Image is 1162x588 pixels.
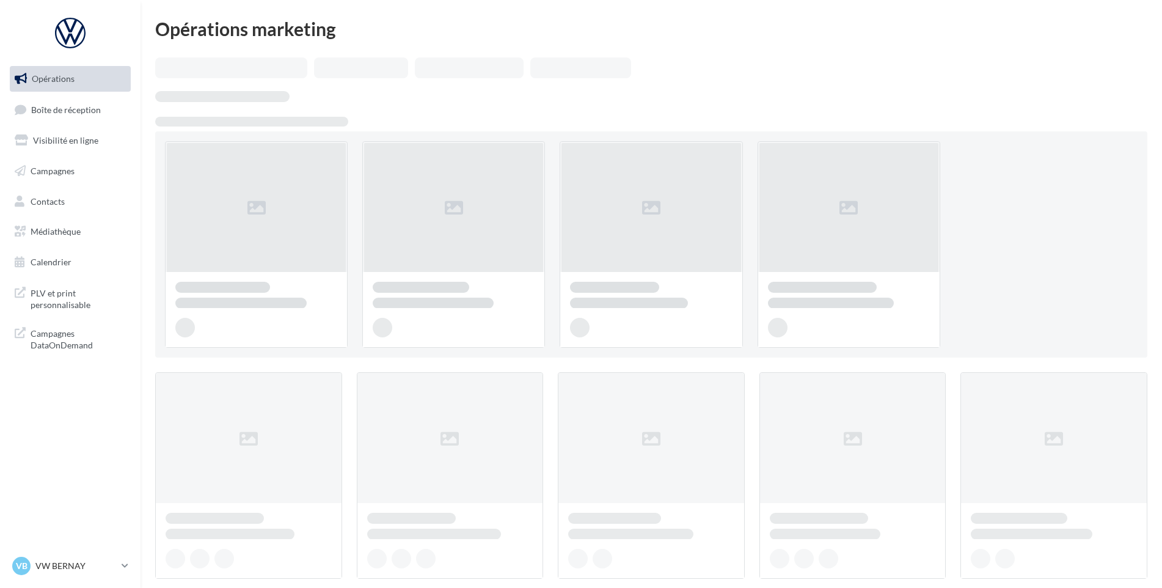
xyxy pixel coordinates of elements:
p: VW BERNAY [35,560,117,572]
span: Contacts [31,196,65,206]
a: Médiathèque [7,219,133,244]
span: VB [16,560,27,572]
span: Campagnes [31,166,75,176]
span: Boîte de réception [31,104,101,114]
a: Campagnes DataOnDemand [7,320,133,356]
span: PLV et print personnalisable [31,285,126,311]
a: Visibilité en ligne [7,128,133,153]
span: Calendrier [31,257,71,267]
a: Boîte de réception [7,97,133,123]
a: Contacts [7,189,133,215]
span: Médiathèque [31,226,81,237]
a: VB VW BERNAY [10,554,131,578]
div: Opérations marketing [155,20,1147,38]
a: PLV et print personnalisable [7,280,133,316]
span: Campagnes DataOnDemand [31,325,126,351]
a: Opérations [7,66,133,92]
span: Opérations [32,73,75,84]
span: Visibilité en ligne [33,135,98,145]
a: Campagnes [7,158,133,184]
a: Calendrier [7,249,133,275]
